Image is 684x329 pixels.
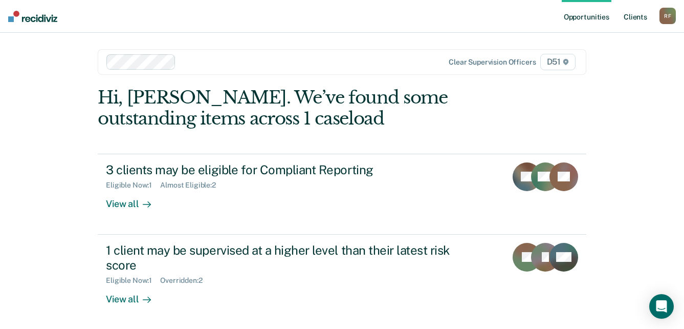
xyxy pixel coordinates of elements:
[659,8,676,24] div: R F
[106,243,465,273] div: 1 client may be supervised at a higher level than their latest risk score
[449,58,536,67] div: Clear supervision officers
[540,54,576,70] span: D51
[98,154,586,235] a: 3 clients may be eligible for Compliant ReportingEligible Now:1Almost Eligible:2View all
[160,181,224,190] div: Almost Eligible : 2
[659,8,676,24] button: RF
[106,285,163,305] div: View all
[8,11,57,22] img: Recidiviz
[106,181,160,190] div: Eligible Now : 1
[106,190,163,210] div: View all
[98,87,489,129] div: Hi, [PERSON_NAME]. We’ve found some outstanding items across 1 caseload
[160,276,210,285] div: Overridden : 2
[106,276,160,285] div: Eligible Now : 1
[649,294,674,319] div: Open Intercom Messenger
[106,162,465,177] div: 3 clients may be eligible for Compliant Reporting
